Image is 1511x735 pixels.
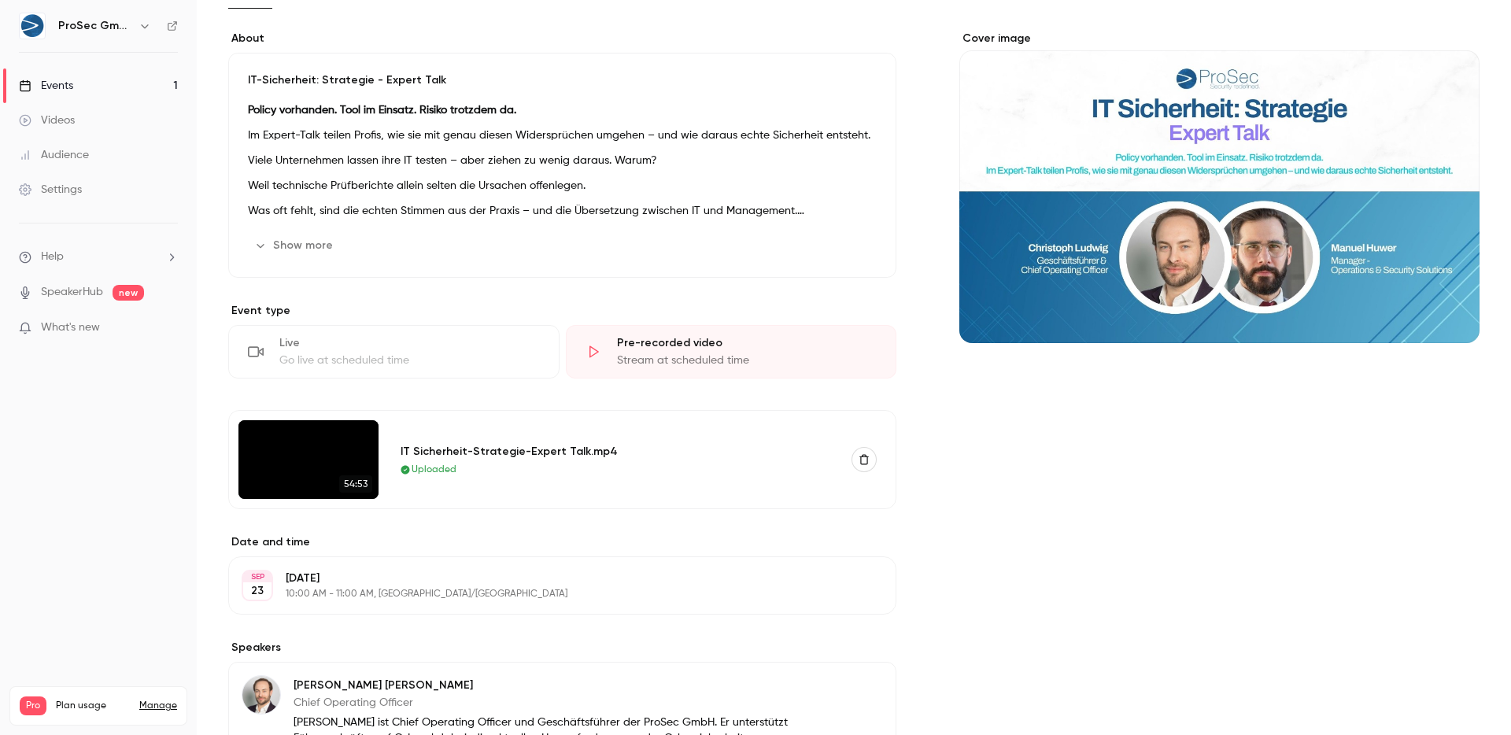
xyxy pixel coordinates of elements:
span: Pro [20,696,46,715]
div: Pre-recorded videoStream at scheduled time [566,325,897,379]
p: Viele Unternehmen lassen ihre IT testen – aber ziehen zu wenig daraus. Warum? [248,151,877,170]
iframe: Noticeable Trigger [159,321,178,335]
label: About [228,31,896,46]
a: Manage [139,700,177,712]
label: Speakers [228,640,896,656]
p: 10:00 AM - 11:00 AM, [GEOGRAPHIC_DATA]/[GEOGRAPHIC_DATA] [286,588,813,600]
label: Date and time [228,534,896,550]
div: Audience [19,147,89,163]
button: Show more [248,233,342,258]
li: help-dropdown-opener [19,249,178,265]
div: IT Sicherheit-Strategie-Expert Talk.mp4 [401,443,833,460]
p: IT-Sicherheit: Strategie - Expert Talk [248,72,877,88]
p: [PERSON_NAME] [PERSON_NAME] [294,678,794,693]
div: Live [279,335,540,351]
p: [DATE] [286,571,813,586]
p: Weil technische Prüfberichte allein selten die Ursachen offenlegen. [248,176,877,195]
div: Settings [19,182,82,198]
p: Chief Operating Officer [294,695,794,711]
p: Event type [228,303,896,319]
div: Stream at scheduled time [617,353,877,368]
div: SEP [243,571,272,582]
img: Christoph Ludwig [242,676,280,714]
section: Cover image [959,31,1480,343]
span: new [113,285,144,301]
h6: ProSec GmbH [58,18,132,34]
span: Help [41,249,64,265]
span: 54:53 [339,475,372,493]
div: Events [19,78,73,94]
img: ProSec GmbH [20,13,45,39]
p: Im Expert-Talk teilen Profis, wie sie mit genau diesen Widersprüchen umgehen – und wie daraus ech... [248,126,877,145]
div: Videos [19,113,75,128]
p: 23 [251,583,264,599]
span: Uploaded [412,463,456,477]
label: Cover image [959,31,1480,46]
strong: Policy vorhanden. Tool im Einsatz. Risiko trotzdem da. [248,105,516,116]
span: What's new [41,319,100,336]
span: Plan usage [56,700,130,712]
div: Go live at scheduled time [279,353,540,368]
div: LiveGo live at scheduled time [228,325,560,379]
p: Was oft fehlt, sind die echten Stimmen aus der Praxis – und die Übersetzung zwischen IT und Manag... [248,201,877,220]
div: Pre-recorded video [617,335,877,351]
a: SpeakerHub [41,284,103,301]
